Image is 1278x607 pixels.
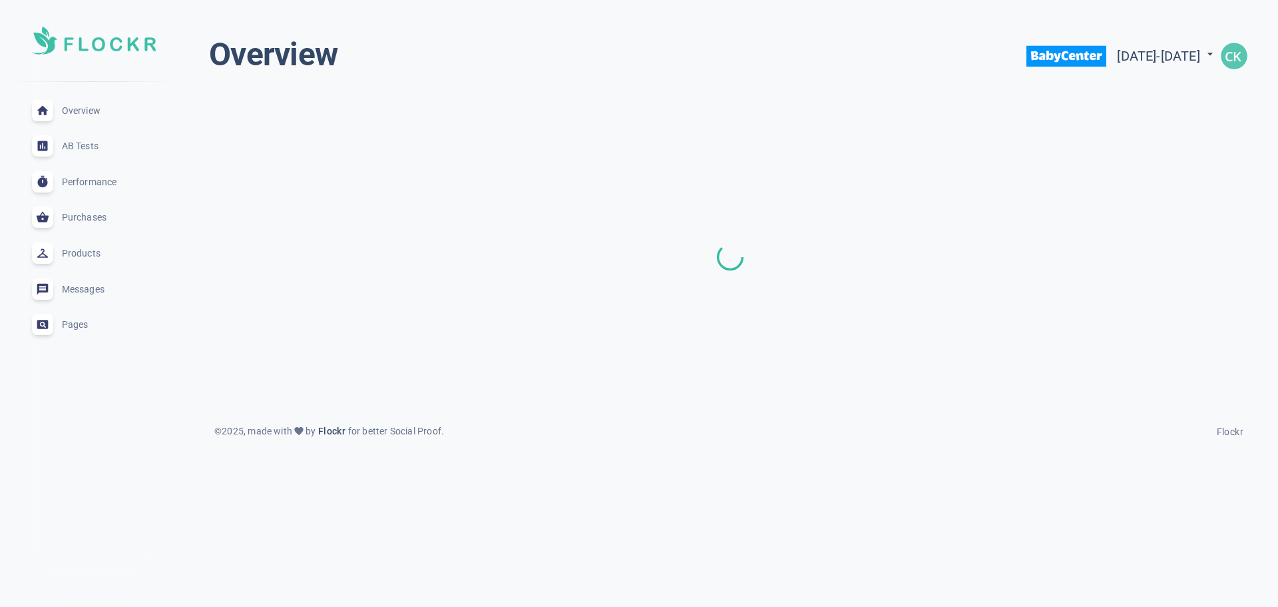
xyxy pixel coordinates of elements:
a: Purchases [11,200,177,236]
h1: Overview [209,35,337,75]
a: Messages [11,271,177,307]
span: Flockr [316,426,347,436]
a: AB Tests [11,128,177,164]
a: Products [11,235,177,271]
a: Flockr [316,424,347,439]
img: babycenter [1026,35,1106,77]
a: Performance [11,164,177,200]
a: Overview [11,93,177,129]
img: Soft UI Logo [32,27,156,55]
a: Flockr [1217,422,1243,438]
span: Flockr [1217,426,1243,437]
a: Pages [11,306,177,342]
span: [DATE] - [DATE] [1117,48,1217,64]
div: © 2025 , made with by for better Social Proof. [206,424,452,439]
span: favorite [294,426,304,436]
img: 72891afe4fe6c9efe9311dda18686fec [1221,43,1247,69]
